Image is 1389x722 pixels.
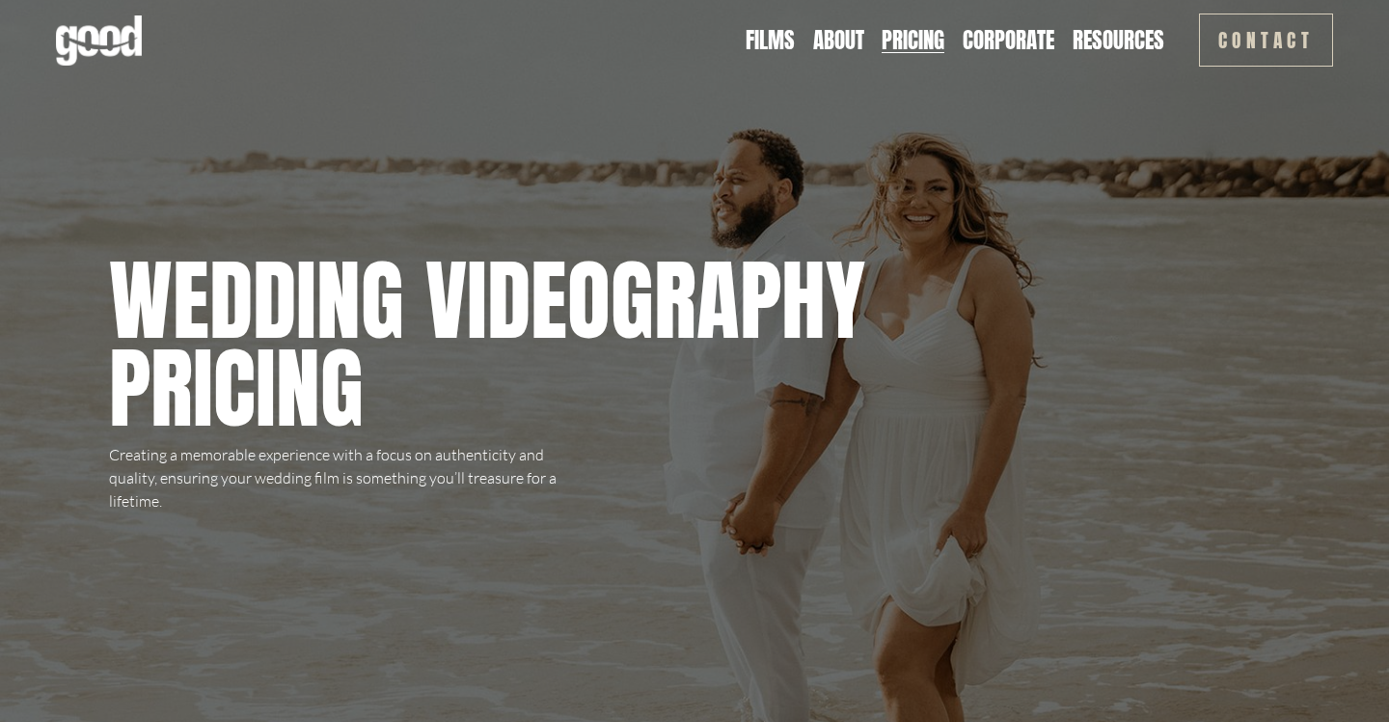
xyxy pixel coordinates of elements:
[1199,14,1334,66] a: Contact
[813,25,864,56] a: About
[882,25,944,56] a: Pricing
[56,15,142,66] img: Good Feeling Films
[1073,27,1164,54] span: Resources
[109,443,582,513] p: Creating a memorable experience with a focus on authenticity and quality, ensuring your wedding f...
[963,25,1054,56] a: Corporate
[746,25,795,56] a: Films
[1073,25,1164,56] a: folder dropdown
[109,257,904,432] h1: Wedding videography pricing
